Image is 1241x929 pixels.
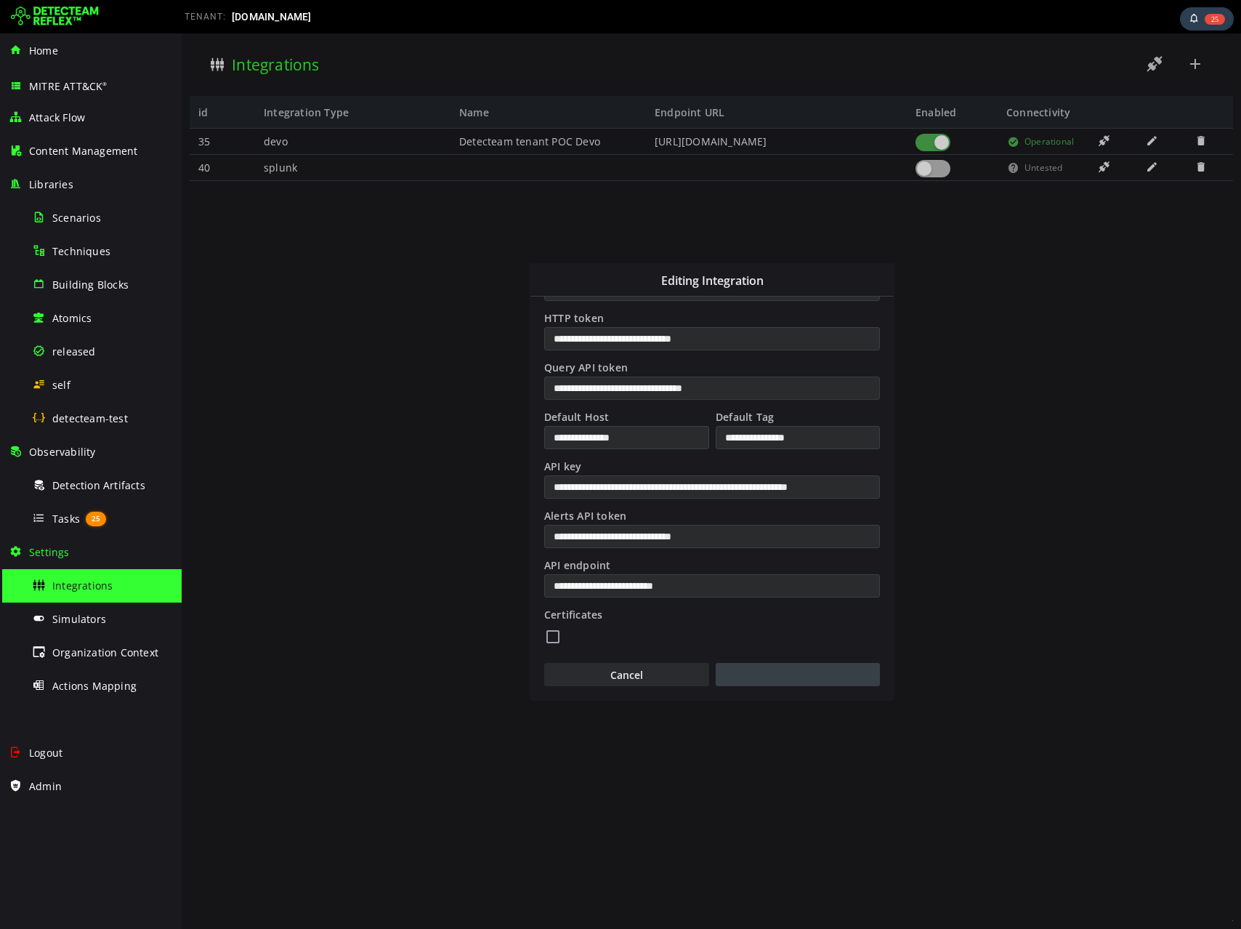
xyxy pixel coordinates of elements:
span: TENANT: [185,12,226,22]
div: Editing Integration [349,230,712,262]
span: Actions Mapping [52,679,137,693]
span: self [52,378,70,392]
span: Observability [29,445,96,459]
label: Certificates [361,572,700,588]
span: Content Management [29,144,138,158]
label: Default Tag [533,374,700,390]
img: Detecteam logo [11,5,99,28]
div: Add a new Integration [348,230,713,667]
span: Logout [29,746,62,760]
label: Default Host [361,374,529,390]
span: Libraries [29,177,73,191]
label: HTTP token [361,276,700,291]
span: Atomics [52,311,92,325]
span: Home [29,44,58,57]
button: Certificates [363,591,380,614]
div: Task Notifications [1180,7,1234,31]
span: [DOMAIN_NAME] [232,11,312,23]
span: Techniques [52,244,110,258]
span: MITRE ATT&CK [29,79,108,93]
span: Organization Context [52,646,158,659]
span: 25 [1205,14,1225,25]
button: Cancel [363,630,527,653]
span: released [52,345,96,358]
sup: ® [102,81,107,87]
span: Settings [29,545,70,559]
span: Admin [29,779,62,793]
span: 25 [86,511,106,526]
label: API endpoint [361,523,700,539]
label: Alerts API token [361,473,700,489]
span: detecteam-test [52,411,128,425]
span: Integrations [52,579,113,592]
span: Building Blocks [52,278,129,291]
label: API key [361,424,700,440]
span: Tasks [52,512,80,526]
span: Scenarios [52,211,101,225]
span: Simulators [52,612,106,626]
span: Detection Artifacts [52,478,145,492]
span: Attack Flow [29,110,85,124]
label: Query API token [361,325,700,341]
button: Update [534,630,698,653]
